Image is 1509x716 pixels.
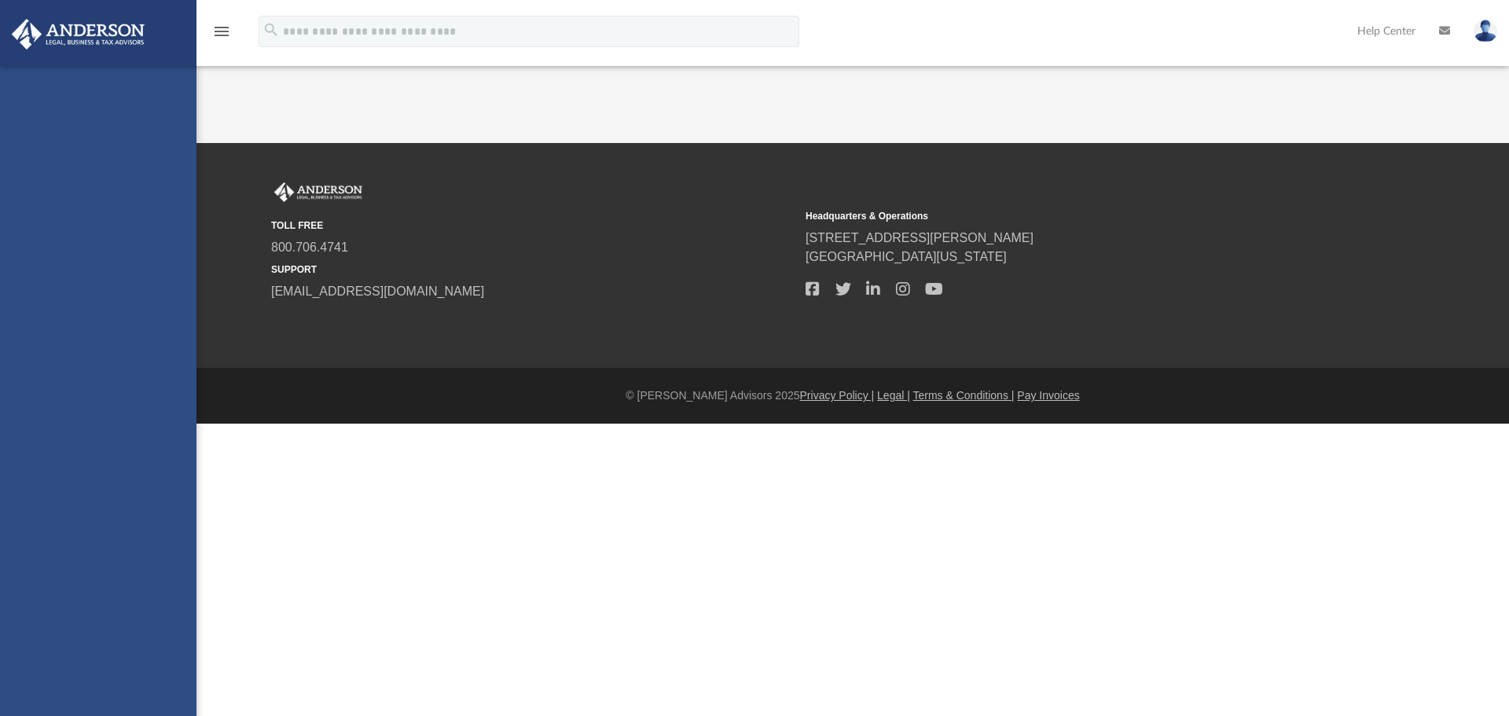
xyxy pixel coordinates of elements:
a: [STREET_ADDRESS][PERSON_NAME] [806,231,1034,244]
a: 800.706.4741 [271,241,348,254]
img: Anderson Advisors Platinum Portal [271,182,365,203]
img: User Pic [1474,20,1497,42]
small: TOLL FREE [271,218,795,233]
a: Privacy Policy | [800,389,875,402]
img: Anderson Advisors Platinum Portal [7,19,149,50]
small: SUPPORT [271,263,795,277]
i: menu [212,22,231,41]
i: search [263,21,280,39]
a: menu [212,30,231,41]
a: [GEOGRAPHIC_DATA][US_STATE] [806,250,1007,263]
a: Legal | [877,389,910,402]
div: © [PERSON_NAME] Advisors 2025 [196,387,1509,404]
a: [EMAIL_ADDRESS][DOMAIN_NAME] [271,285,484,298]
a: Terms & Conditions | [913,389,1015,402]
small: Headquarters & Operations [806,209,1329,223]
a: Pay Invoices [1017,389,1079,402]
